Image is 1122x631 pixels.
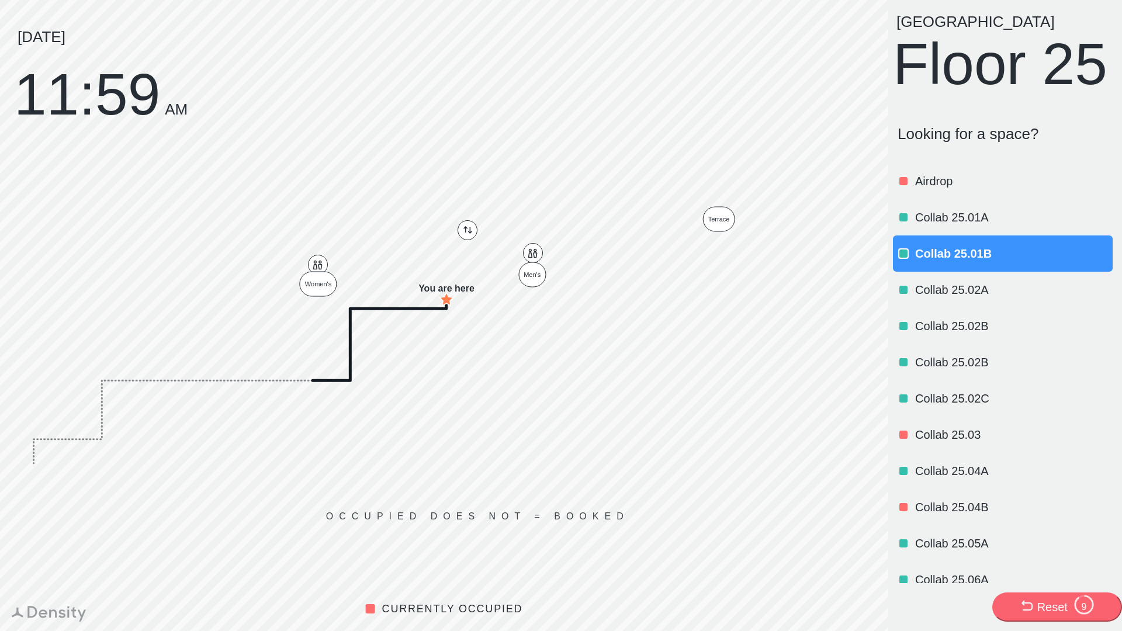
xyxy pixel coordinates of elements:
p: Collab 25.01A [915,209,1110,226]
p: Airdrop [915,173,1110,189]
p: Collab 25.02A [915,282,1110,298]
p: Collab 25.04B [915,499,1110,515]
p: Collab 25.04A [915,463,1110,479]
button: Reset9 [992,592,1122,622]
div: 9 [1073,602,1095,612]
p: Collab 25.02B [915,318,1110,334]
p: Looking for a space? [898,125,1113,143]
p: Collab 25.02B [915,354,1110,370]
div: Reset [1037,599,1068,615]
p: Collab 25.05A [915,535,1110,552]
p: Collab 25.06A [915,571,1110,588]
p: Collab 25.01B [915,245,1110,262]
p: Collab 25.02C [915,390,1110,407]
p: Collab 25.03 [915,427,1110,443]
